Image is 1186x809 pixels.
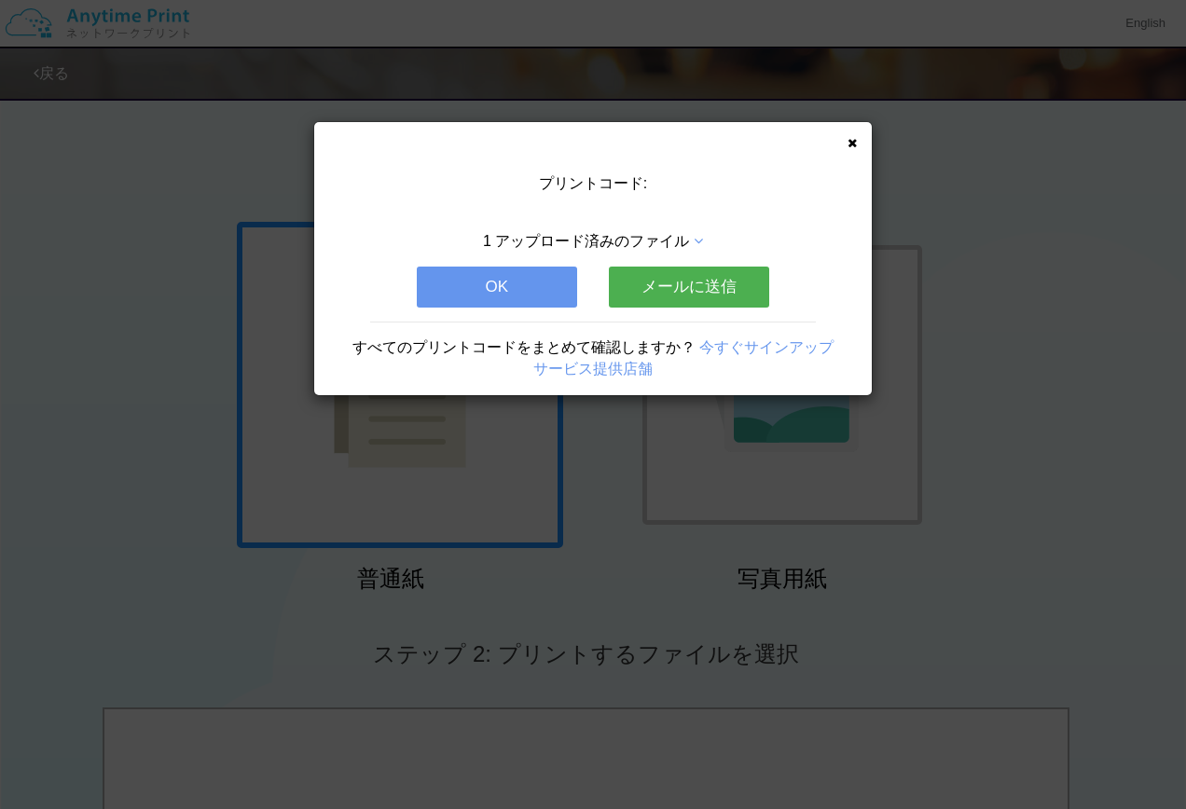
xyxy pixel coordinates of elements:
span: プリントコード: [539,175,647,191]
a: サービス提供店舗 [533,361,653,377]
button: OK [417,267,577,308]
a: 今すぐサインアップ [699,339,834,355]
span: すべてのプリントコードをまとめて確認しますか？ [352,339,696,355]
button: メールに送信 [609,267,769,308]
span: 1 アップロード済みのファイル [483,233,689,249]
